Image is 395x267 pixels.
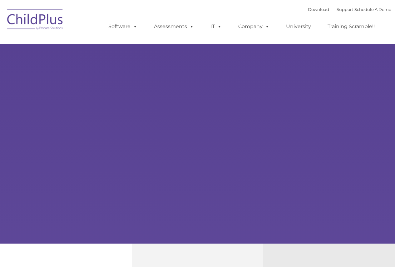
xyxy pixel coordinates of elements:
[308,7,391,12] font: |
[337,7,353,12] a: Support
[148,20,200,33] a: Assessments
[321,20,381,33] a: Training Scramble!!
[4,5,67,36] img: ChildPlus by Procare Solutions
[232,20,276,33] a: Company
[204,20,228,33] a: IT
[354,7,391,12] a: Schedule A Demo
[280,20,317,33] a: University
[102,20,144,33] a: Software
[308,7,329,12] a: Download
